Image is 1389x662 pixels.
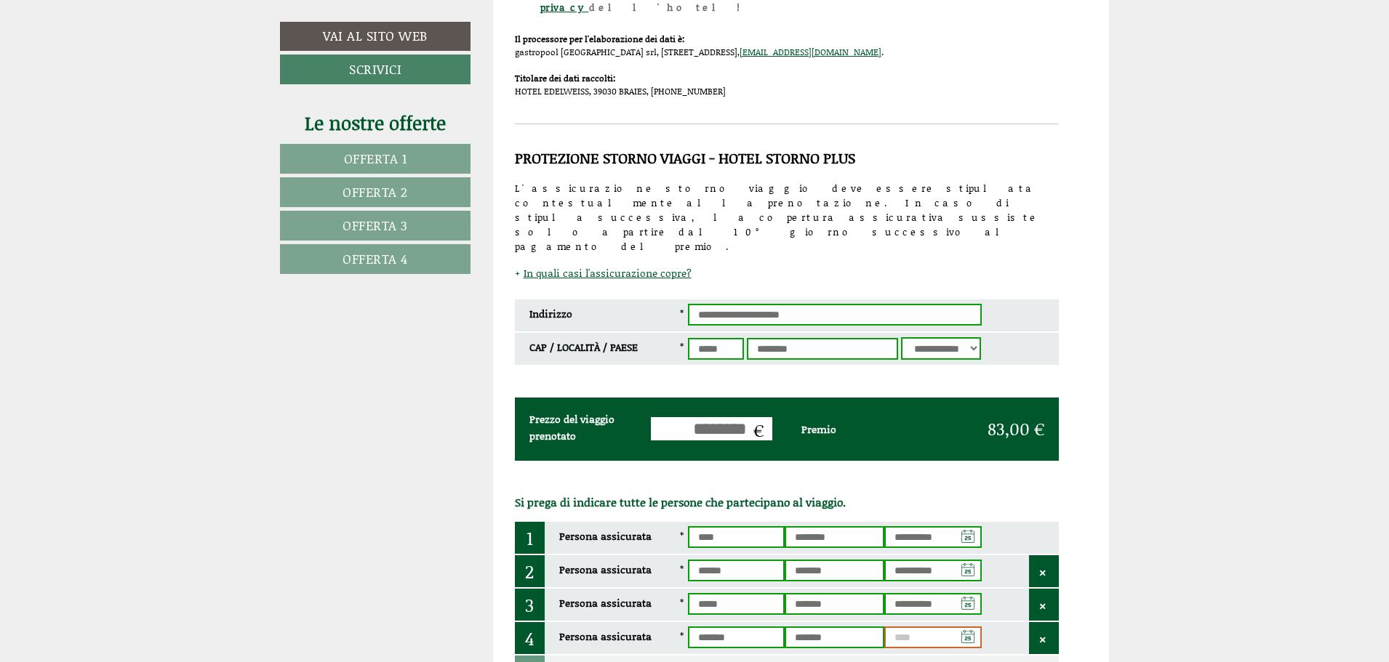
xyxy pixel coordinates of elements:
[515,493,1059,511] div: Si prega di indicare tutte le persone che partecipano al viaggio.
[559,528,652,544] label: Persona assicurata
[515,522,545,554] div: 1
[344,149,407,168] span: Offerta 1
[515,555,545,587] div: 2
[515,622,545,654] div: 4
[280,22,471,51] a: Vai al sito web
[801,421,836,437] span: Premio
[559,628,652,645] label: Persona assicurata
[529,339,638,355] label: CAP / LOCALITÀ / PAESE
[515,150,1059,166] div: Protezione storno viaggi - hotel storno plus
[343,216,408,235] span: Offerta 3
[515,265,692,280] a: In quali casi l
[343,249,408,268] span: Offerta 4
[280,55,471,84] a: Scrivici
[559,594,652,611] label: Persona assicurata
[515,33,685,45] strong: Il processore per l'elaborazione dei dati è:
[988,416,1044,440] span: 83,00 €
[559,561,652,578] label: Persona assicurata
[740,46,881,58] a: [EMAIL_ADDRESS][DOMAIN_NAME]
[515,72,616,84] strong: Titolare dei dati raccolti:
[343,182,408,201] span: Offerta 2
[515,33,1059,98] div: gastropool [GEOGRAPHIC_DATA] srl, [STREET_ADDRESS], . HOTEL EDELWEISS, 39030 BRAIES, [PHONE_NUMBER]
[280,110,471,137] div: Le nostre offerte
[529,411,651,444] label: Prezzo del viaggio prenotato
[515,181,1059,254] div: L'assicurazione storno viaggio deve essere stipulata contestualmente alla prenotazione. In caso d...
[515,589,545,621] div: 3
[529,305,572,322] label: Indirizzo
